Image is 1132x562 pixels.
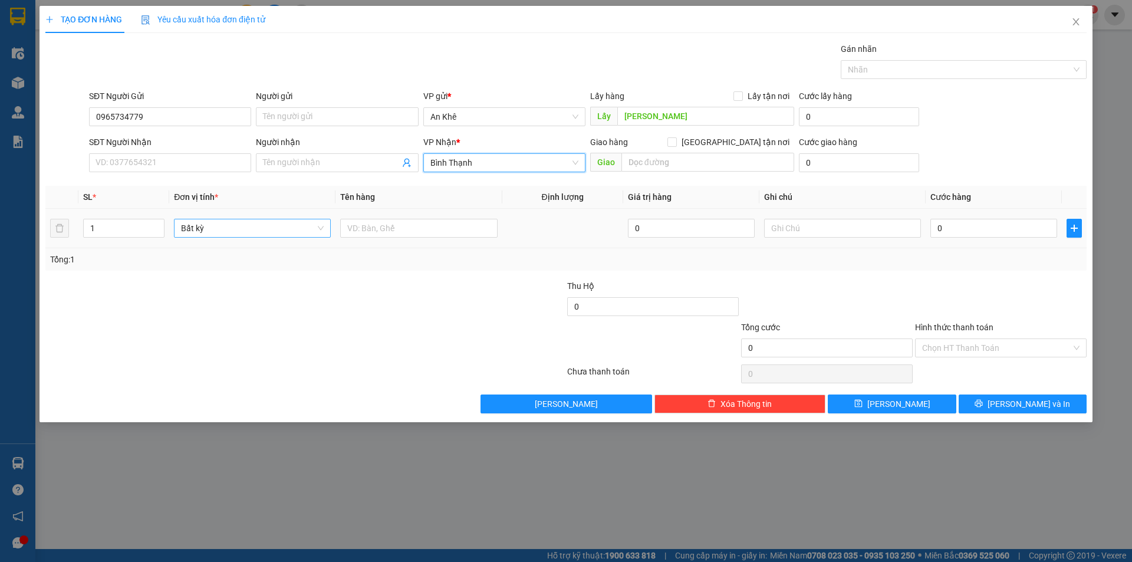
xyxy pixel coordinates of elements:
[854,399,863,409] span: save
[340,192,375,202] span: Tên hàng
[141,15,265,24] span: Yêu cầu xuất hóa đơn điện tử
[720,397,772,410] span: Xóa Thông tin
[1071,17,1081,27] span: close
[340,219,497,238] input: VD: Bàn, Ghế
[423,137,456,147] span: VP Nhận
[617,107,794,126] input: Dọc đường
[89,90,251,103] div: SĐT Người Gửi
[654,395,826,413] button: deleteXóa Thông tin
[621,153,794,172] input: Dọc đường
[481,395,652,413] button: [PERSON_NAME]
[741,323,780,332] span: Tổng cước
[45,15,54,24] span: plus
[799,91,852,101] label: Cước lấy hàng
[1067,219,1082,238] button: plus
[743,90,794,103] span: Lấy tận nơi
[181,219,324,237] span: Bất kỳ
[256,90,418,103] div: Người gửi
[759,186,926,209] th: Ghi chú
[867,397,930,410] span: [PERSON_NAME]
[799,137,857,147] label: Cước giao hàng
[567,281,594,291] span: Thu Hộ
[930,192,971,202] span: Cước hàng
[628,219,755,238] input: 0
[430,154,578,172] span: Bình Thạnh
[83,192,93,202] span: SL
[590,107,617,126] span: Lấy
[959,395,1087,413] button: printer[PERSON_NAME] và In
[566,365,740,386] div: Chưa thanh toán
[542,192,584,202] span: Định lượng
[841,44,877,54] label: Gán nhãn
[915,323,993,332] label: Hình thức thanh toán
[89,136,251,149] div: SĐT Người Nhận
[799,107,919,126] input: Cước lấy hàng
[828,395,956,413] button: save[PERSON_NAME]
[764,219,921,238] input: Ghi Chú
[628,192,672,202] span: Giá trị hàng
[799,153,919,172] input: Cước giao hàng
[45,15,122,24] span: TẠO ĐƠN HÀNG
[535,397,598,410] span: [PERSON_NAME]
[430,108,578,126] span: An Khê
[707,399,716,409] span: delete
[677,136,794,149] span: [GEOGRAPHIC_DATA] tận nơi
[975,399,983,409] span: printer
[141,15,150,25] img: icon
[50,219,69,238] button: delete
[590,91,624,101] span: Lấy hàng
[1067,224,1081,233] span: plus
[590,153,621,172] span: Giao
[988,397,1070,410] span: [PERSON_NAME] và In
[50,253,437,266] div: Tổng: 1
[590,137,628,147] span: Giao hàng
[402,158,412,167] span: user-add
[174,192,218,202] span: Đơn vị tính
[423,90,585,103] div: VP gửi
[1059,6,1092,39] button: Close
[256,136,418,149] div: Người nhận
